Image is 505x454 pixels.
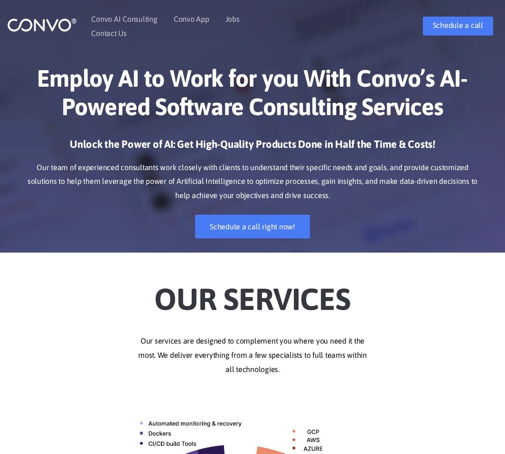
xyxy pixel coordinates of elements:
[21,64,484,128] h1: Employ AI to Work for you With Convo’s AI-Powered Software Consulting Services
[7,334,498,377] p: Our services are designed to complement you where you need it the most. We deliver everything fro...
[174,15,209,23] a: Convo App
[195,215,310,238] a: Schedule a call right now!
[7,18,77,32] img: logo_1.png
[21,161,484,203] p: Our team of experienced consultants work closely with clients to understand their specific needs ...
[91,15,157,23] a: Convo AI Consulting
[7,267,498,320] h2: Our Services
[423,17,493,36] a: Schedule a call
[225,15,240,23] a: Jobs
[21,137,484,158] h3: Unlock the Power of AI: Get High-Quality Products Done in Half the Time & Costs!
[91,29,127,37] a: Contact Us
